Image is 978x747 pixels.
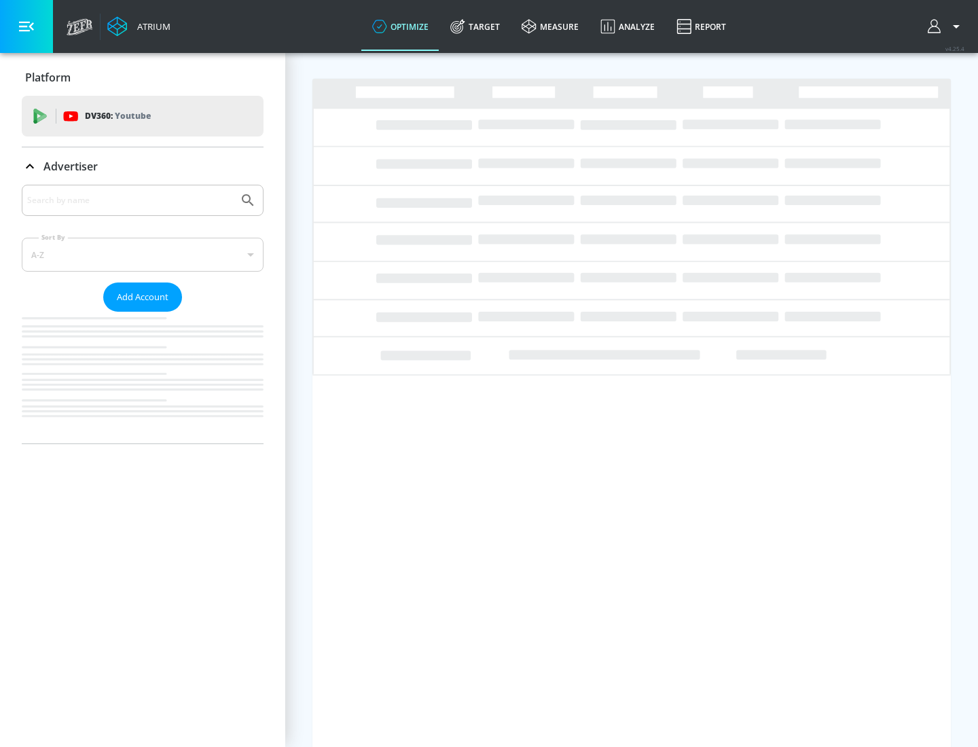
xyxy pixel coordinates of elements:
span: v 4.25.4 [945,45,964,52]
input: Search by name [27,192,233,209]
a: measure [511,2,590,51]
a: optimize [361,2,439,51]
a: Analyze [590,2,666,51]
div: Advertiser [22,185,264,443]
p: Advertiser [43,159,98,174]
div: Advertiser [22,147,264,185]
button: Add Account [103,283,182,312]
div: DV360: Youtube [22,96,264,136]
div: Platform [22,58,264,96]
a: Atrium [107,16,170,37]
div: A-Z [22,238,264,272]
a: Target [439,2,511,51]
p: Youtube [115,109,151,123]
nav: list of Advertiser [22,312,264,443]
a: Report [666,2,737,51]
p: DV360: [85,109,151,124]
p: Platform [25,70,71,85]
span: Add Account [117,289,168,305]
label: Sort By [39,233,68,242]
div: Atrium [132,20,170,33]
